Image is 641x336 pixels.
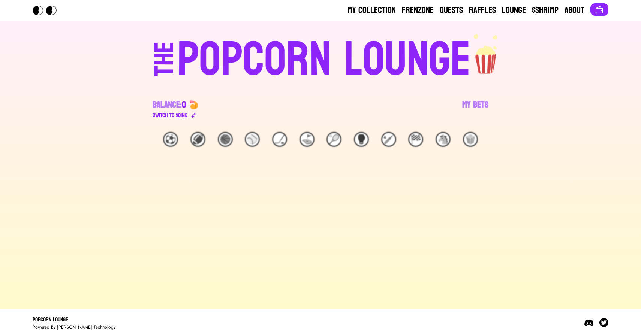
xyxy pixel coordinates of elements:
[153,99,186,111] div: Balance:
[245,132,260,147] div: ⚾️
[381,132,396,147] div: 🏏
[565,4,584,16] a: About
[189,100,198,109] img: 🍤
[326,132,341,147] div: 🎾
[599,318,608,327] img: Twitter
[163,132,178,147] div: ⚽️
[182,97,186,113] span: 0
[177,36,471,84] div: POPCORN LOUNGE
[463,132,478,147] div: 🍿
[584,318,593,327] img: Discord
[436,132,451,147] div: 🐴
[190,132,205,147] div: 🏈
[218,132,233,147] div: 🏀
[408,132,423,147] div: 🏁
[469,4,496,16] a: Raffles
[300,132,315,147] div: ⛳️
[90,33,551,84] a: THEPOPCORN LOUNGEpopcorn
[33,6,63,15] img: Popcorn
[272,132,287,147] div: 🏒
[502,4,526,16] a: Lounge
[151,42,178,91] div: THE
[354,132,369,147] div: 🥊
[33,315,115,324] div: Popcorn Lounge
[595,5,604,14] img: Connect wallet
[402,4,434,16] a: Frenzone
[471,33,502,75] img: popcorn
[440,4,463,16] a: Quests
[153,111,187,120] div: Switch to $ OINK
[347,4,396,16] a: My Collection
[33,324,115,330] div: Powered By [PERSON_NAME] Technology
[462,99,488,120] a: My Bets
[532,4,559,16] a: $Shrimp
